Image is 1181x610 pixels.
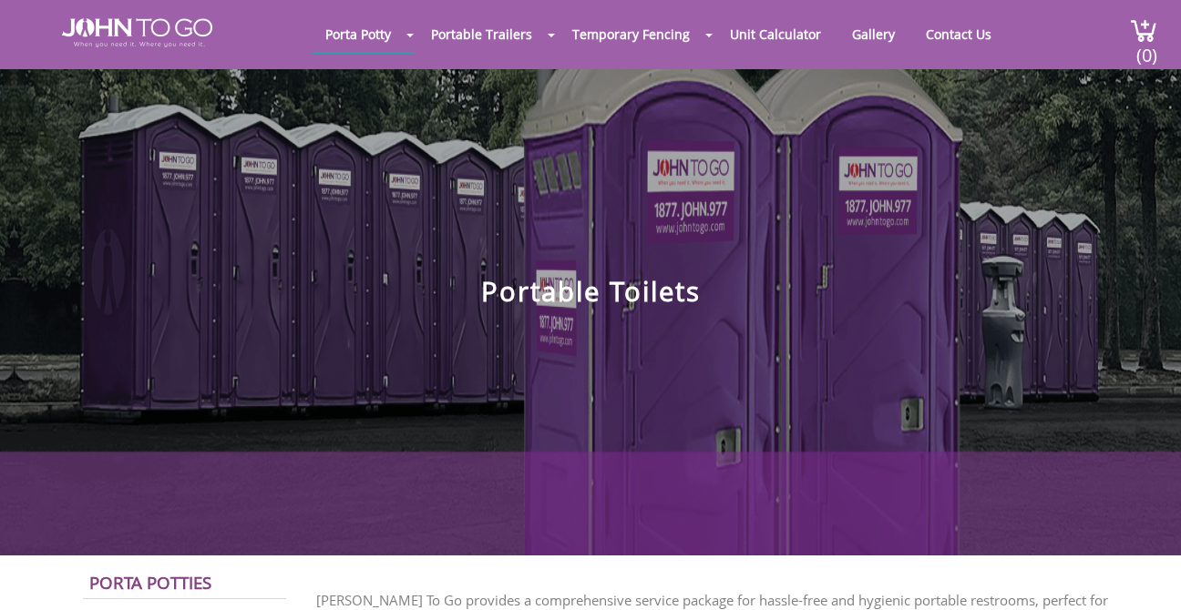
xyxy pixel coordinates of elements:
a: Portable Trailers [417,16,546,52]
button: Live Chat [1108,537,1181,610]
a: Porta Potty [312,16,405,52]
span: (0) [1136,28,1158,67]
a: Gallery [838,16,909,52]
img: JOHN to go [62,18,212,47]
a: Temporary Fencing [559,16,703,52]
a: Porta Potties [89,571,211,594]
a: Unit Calculator [716,16,835,52]
img: cart a [1130,18,1157,43]
a: Contact Us [912,16,1005,52]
